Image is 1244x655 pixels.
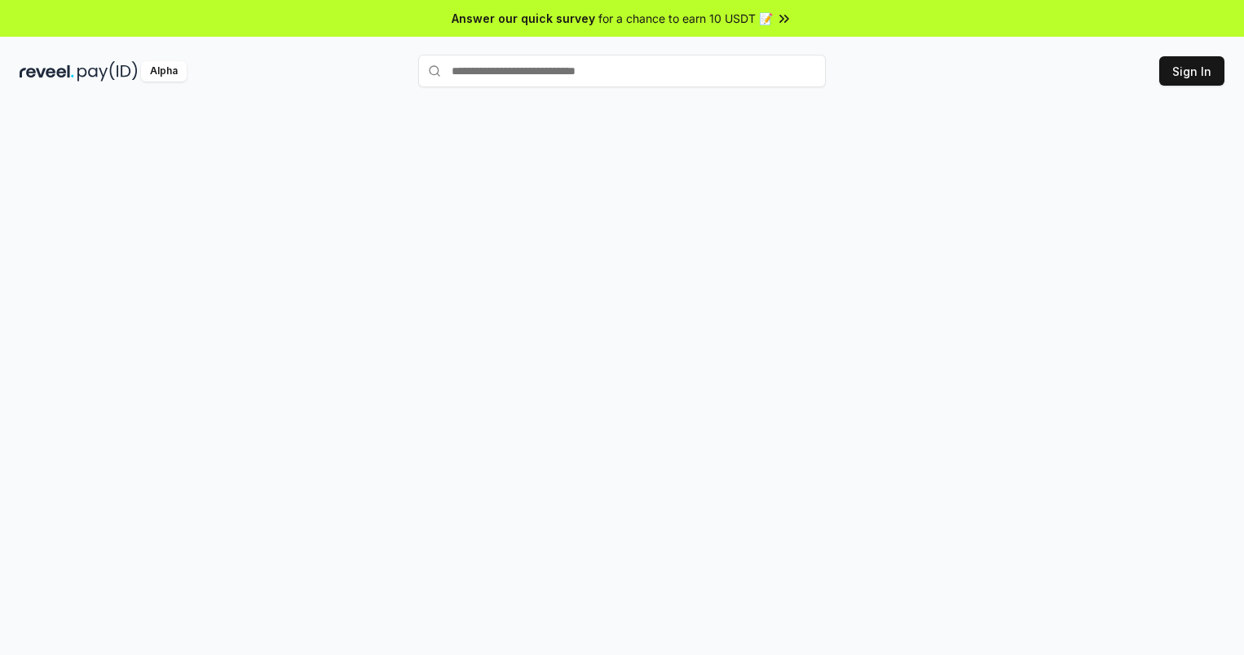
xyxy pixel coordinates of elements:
span: Answer our quick survey [452,10,595,27]
img: reveel_dark [20,61,74,82]
img: pay_id [77,61,138,82]
span: for a chance to earn 10 USDT 📝 [598,10,773,27]
button: Sign In [1159,56,1224,86]
div: Alpha [141,61,187,82]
